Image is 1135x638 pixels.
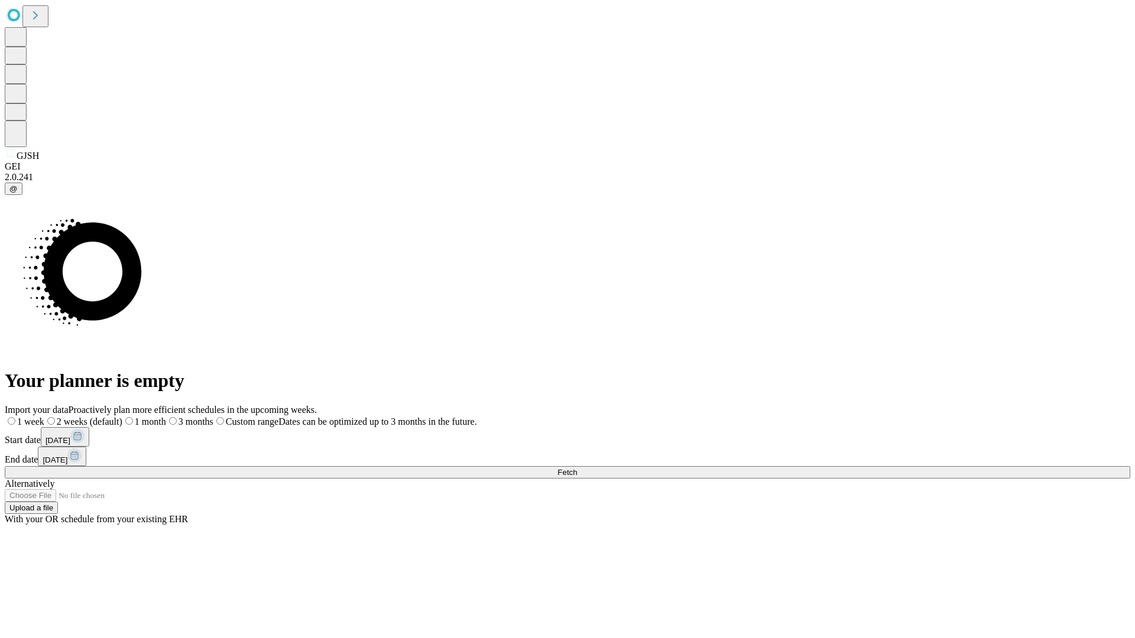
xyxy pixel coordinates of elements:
button: Fetch [5,466,1130,479]
button: [DATE] [38,447,86,466]
span: Import your data [5,405,69,415]
span: Fetch [557,468,577,477]
span: @ [9,184,18,193]
input: 1 week [8,417,15,425]
input: 3 months [169,417,177,425]
span: Alternatively [5,479,54,489]
span: 3 months [179,416,213,427]
span: [DATE] [43,455,67,464]
button: Upload a file [5,502,58,514]
span: Dates can be optimized up to 3 months in the future. [278,416,476,427]
div: 2.0.241 [5,172,1130,183]
span: 2 weeks (default) [57,416,122,427]
input: Custom rangeDates can be optimized up to 3 months in the future. [216,417,224,425]
span: 1 month [135,416,166,427]
span: 1 week [17,416,44,427]
input: 2 weeks (default) [47,417,55,425]
div: GEI [5,161,1130,172]
button: [DATE] [41,427,89,447]
input: 1 month [125,417,133,425]
div: Start date [5,427,1130,447]
span: [DATE] [46,436,70,445]
span: GJSH [17,151,39,161]
h1: Your planner is empty [5,370,1130,392]
div: End date [5,447,1130,466]
button: @ [5,183,22,195]
span: Proactively plan more efficient schedules in the upcoming weeks. [69,405,317,415]
span: Custom range [226,416,278,427]
span: With your OR schedule from your existing EHR [5,514,188,524]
